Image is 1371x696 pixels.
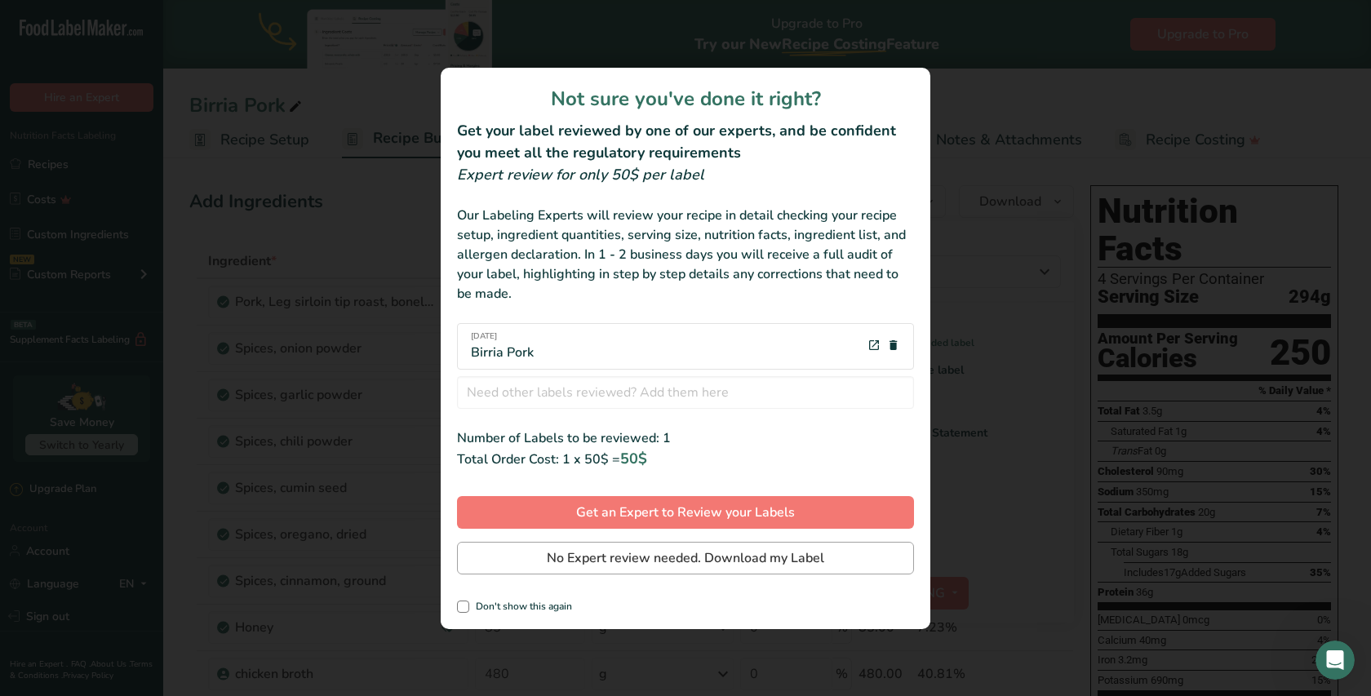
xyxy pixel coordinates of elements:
[457,428,914,448] div: Number of Labels to be reviewed: 1
[457,542,914,574] button: No Expert review needed. Download my Label
[457,84,914,113] h1: Not sure you've done it right?
[471,330,534,343] span: [DATE]
[457,496,914,529] button: Get an Expert to Review your Labels
[457,448,914,470] div: Total Order Cost: 1 x 50$ =
[457,120,914,164] h2: Get your label reviewed by one of our experts, and be confident you meet all the regulatory requi...
[576,503,795,522] span: Get an Expert to Review your Labels
[457,376,914,409] input: Need other labels reviewed? Add them here
[547,548,824,568] span: No Expert review needed. Download my Label
[620,449,647,468] span: 50$
[457,206,914,304] div: Our Labeling Experts will review your recipe in detail checking your recipe setup, ingredient qua...
[471,330,534,362] div: Birria Pork
[457,164,914,186] div: Expert review for only 50$ per label
[1316,641,1355,680] iframe: Intercom live chat
[469,601,572,613] span: Don't show this again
